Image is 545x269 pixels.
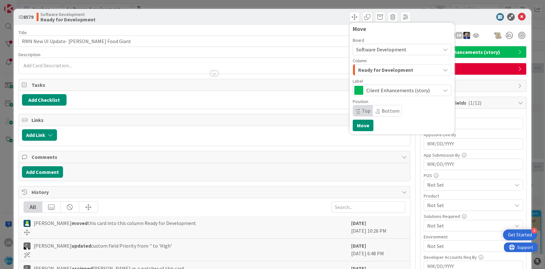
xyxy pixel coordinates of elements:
[456,32,463,39] div: DR
[18,13,33,21] span: ID
[331,201,405,213] input: Search...
[34,242,172,250] span: [PERSON_NAME] custom field Priority from '' to 'High'
[40,17,96,22] b: Ready for Development
[531,228,537,234] div: 4
[427,201,512,209] span: Not Set
[427,242,512,250] span: Not Set
[362,108,371,114] span: Top
[433,48,515,56] span: Client Enhancements (story)
[424,235,523,239] div: Environment
[427,138,520,149] input: MM/DD/YYYY
[427,159,520,170] input: MM/DD/YYYY
[424,255,523,259] div: Developer Accounts Req By
[351,220,366,226] b: [DATE]
[366,86,437,95] span: Client Enhancements (story)
[24,220,31,227] img: RD
[18,30,27,35] label: Title
[72,220,88,226] b: moved
[427,222,512,229] span: Not Set
[433,65,515,73] span: Dates
[353,79,363,83] span: Label
[24,202,42,213] div: All
[351,243,366,249] b: [DATE]
[40,12,96,17] span: Software Development
[433,82,515,90] span: Block
[463,32,470,39] img: RT
[22,94,67,106] button: Add Checklist
[382,108,400,114] span: Bottom
[353,120,373,131] button: Move
[24,243,31,250] img: RA
[18,35,410,47] input: type card name here...
[13,1,29,9] span: Support
[358,66,413,74] span: Ready for Development
[32,81,399,89] span: Tasks
[353,38,364,42] span: Board
[427,181,512,189] span: Not Set
[23,14,33,20] b: 8579
[351,242,405,258] div: [DATE] 6:48 PM
[508,232,532,238] div: Get Started
[433,99,515,107] span: Custom Fields
[32,116,399,124] span: Links
[351,219,405,235] div: [DATE] 10:26 PM
[34,219,196,227] span: [PERSON_NAME] this card into this column Ready for Development
[32,188,399,196] span: History
[18,52,40,57] span: Description
[353,26,451,32] div: Move
[424,153,523,157] div: App Submission By
[22,166,63,178] button: Add Comment
[353,99,368,104] span: Position
[22,129,57,141] button: Add Link
[424,214,523,219] div: Solutions Required
[353,58,367,63] span: Column
[353,64,451,76] button: Ready for Development
[424,194,523,198] div: Product
[356,46,407,53] span: Software Development
[503,229,537,240] div: Open Get Started checklist, remaining modules: 4
[468,100,481,106] span: ( 1/12 )
[72,243,91,249] b: updated
[32,153,399,161] span: Comments
[424,173,523,178] div: POS
[424,132,523,137] div: Appstore Live By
